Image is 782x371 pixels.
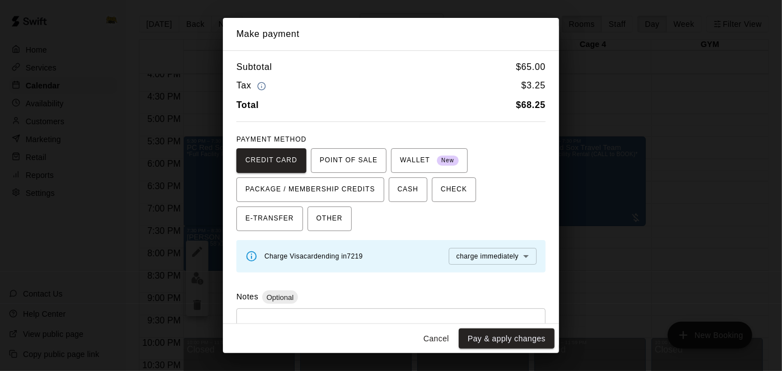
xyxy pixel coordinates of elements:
[398,181,418,199] span: CASH
[236,135,306,143] span: PAYMENT METHOD
[418,328,454,349] button: Cancel
[236,148,306,173] button: CREDIT CARD
[262,293,298,302] span: Optional
[308,206,352,231] button: OTHER
[236,100,259,110] b: Total
[236,206,303,231] button: E-TRANSFER
[236,60,272,74] h6: Subtotal
[516,100,546,110] b: $ 68.25
[264,252,363,260] span: Charge Visa card ending in 7219
[316,210,343,228] span: OTHER
[236,177,384,202] button: PACKAGE / MEMBERSHIP CREDITS
[223,18,559,50] h2: Make payment
[437,153,459,168] span: New
[389,177,427,202] button: CASH
[457,252,519,260] span: charge immediately
[245,152,297,170] span: CREDIT CARD
[245,210,294,228] span: E-TRANSFER
[236,292,258,301] label: Notes
[236,78,269,93] h6: Tax
[516,60,546,74] h6: $ 65.00
[459,328,555,349] button: Pay & apply changes
[522,78,546,93] h6: $ 3.25
[441,181,467,199] span: CHECK
[320,152,378,170] span: POINT OF SALE
[400,152,459,170] span: WALLET
[391,148,468,173] button: WALLET New
[432,177,476,202] button: CHECK
[245,181,375,199] span: PACKAGE / MEMBERSHIP CREDITS
[311,148,387,173] button: POINT OF SALE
